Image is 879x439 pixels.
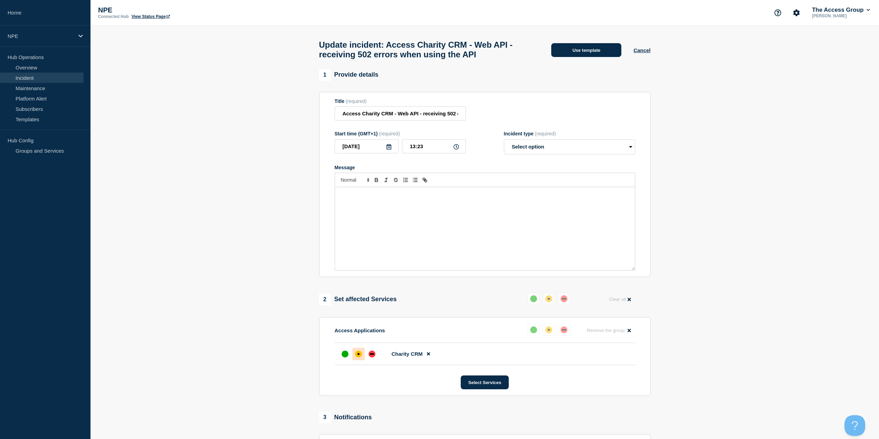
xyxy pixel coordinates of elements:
input: Title [335,106,466,121]
p: NPE [98,6,236,14]
div: down [561,295,567,302]
button: Remove the group [583,324,635,337]
h1: Update incident: Access Charity CRM - Web API - receiving 502 errors when using the API [319,40,539,59]
button: Toggle link [420,176,430,184]
button: The Access Group [811,7,871,13]
span: (required) [379,131,400,136]
div: up [342,351,348,357]
span: 1 [319,69,331,81]
div: up [530,326,537,333]
p: Connected Hub [98,14,129,19]
div: affected [545,326,552,333]
span: (required) [535,131,556,136]
div: Message [335,187,635,270]
button: Account settings [789,6,804,20]
button: Toggle ordered list [401,176,410,184]
div: Notifications [319,411,372,423]
button: Toggle italic text [381,176,391,184]
input: YYYY-MM-DD [335,139,399,153]
div: affected [355,351,362,357]
div: Provide details [319,69,379,81]
button: Support [771,6,785,20]
button: Toggle bulleted list [410,176,420,184]
span: Font size [338,176,372,184]
button: Cancel [633,47,650,53]
input: HH:MM [402,139,466,153]
iframe: Help Scout Beacon - Open [844,415,865,436]
span: 3 [319,411,331,423]
div: down [369,351,375,357]
div: down [561,326,567,333]
div: up [530,295,537,302]
button: Toggle bold text [372,176,381,184]
button: up [527,293,540,305]
button: affected [543,324,555,336]
button: Select Services [461,375,509,389]
div: Incident type [504,131,635,136]
span: Remove the group [587,328,625,333]
p: [PERSON_NAME] [811,13,871,18]
div: Title [335,98,466,104]
button: affected [543,293,555,305]
button: Clear all [605,293,635,306]
div: Message [335,165,635,170]
button: up [527,324,540,336]
select: Incident type [504,139,635,154]
p: NPE [8,33,74,39]
button: down [558,324,570,336]
div: Start time (GMT+1) [335,131,466,136]
div: Set affected Services [319,294,397,305]
span: Charity CRM [392,351,423,357]
div: affected [545,295,552,302]
button: Use template [551,43,621,57]
span: (required) [346,98,367,104]
p: Access Applications [335,327,385,333]
span: 2 [319,294,331,305]
button: Toggle strikethrough text [391,176,401,184]
a: View Status Page [132,14,170,19]
button: down [558,293,570,305]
